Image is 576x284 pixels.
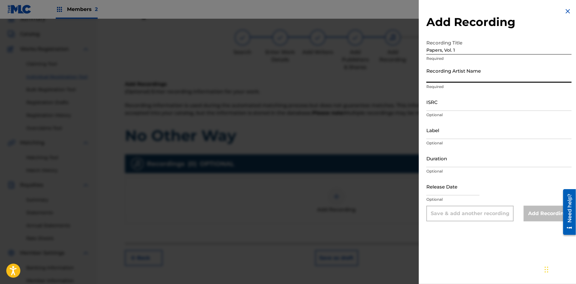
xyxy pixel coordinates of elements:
[558,187,576,237] iframe: Resource Center
[426,112,572,118] p: Optional
[426,56,572,61] p: Required
[543,254,574,284] iframe: Chat Widget
[67,6,98,13] span: Members
[95,6,98,12] span: 2
[426,15,572,29] h2: Add Recording
[545,260,548,279] div: Drag
[8,5,32,14] img: MLC Logo
[426,84,572,90] p: Required
[426,197,572,202] p: Optional
[56,6,63,13] img: Top Rightsholders
[426,168,572,174] p: Optional
[426,140,572,146] p: Optional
